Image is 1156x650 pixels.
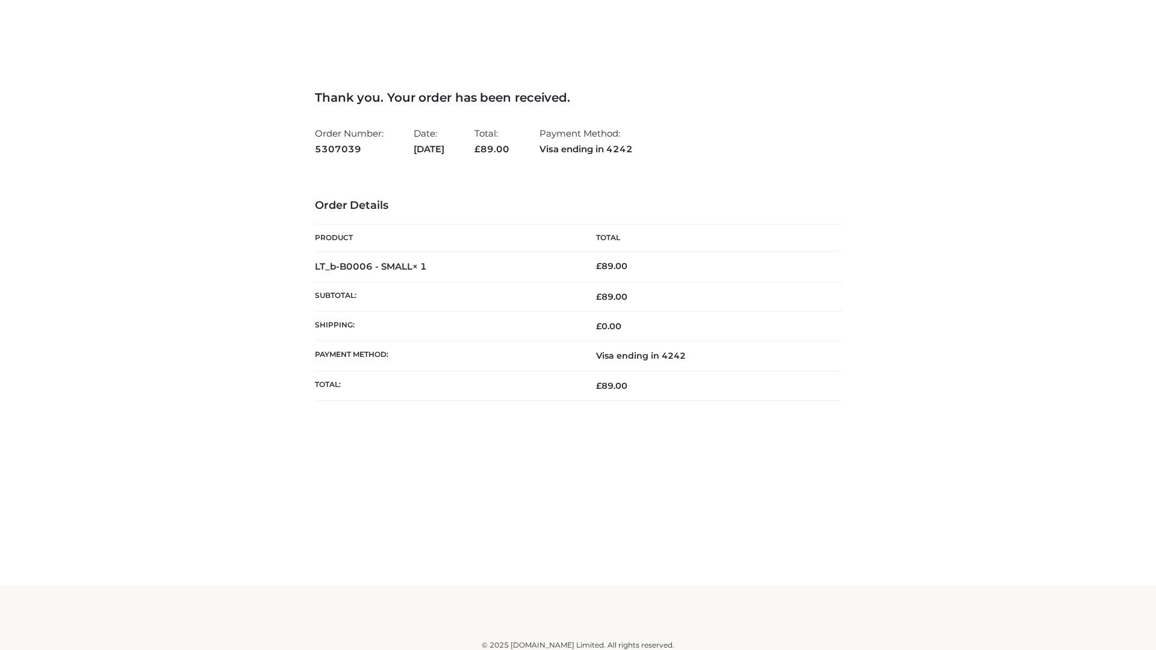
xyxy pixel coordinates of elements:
h3: Thank you. Your order has been received. [315,90,841,105]
strong: × 1 [412,261,427,272]
strong: LT_b-B0006 - SMALL [315,261,427,272]
bdi: 89.00 [596,261,627,271]
span: £ [474,143,480,155]
span: 89.00 [596,380,627,391]
bdi: 0.00 [596,321,621,332]
th: Total [578,224,841,252]
h3: Order Details [315,199,841,212]
th: Total: [315,371,578,400]
th: Subtotal: [315,282,578,311]
span: 89.00 [474,143,509,155]
li: Date: [414,123,444,159]
th: Payment method: [315,341,578,371]
strong: Visa ending in 4242 [539,141,633,157]
li: Payment Method: [539,123,633,159]
li: Order Number: [315,123,384,159]
strong: [DATE] [414,141,444,157]
th: Product [315,224,578,252]
span: £ [596,291,601,302]
li: Total: [474,123,509,159]
span: £ [596,261,601,271]
span: £ [596,380,601,391]
td: Visa ending in 4242 [578,341,841,371]
span: £ [596,321,601,332]
th: Shipping: [315,312,578,341]
span: 89.00 [596,291,627,302]
strong: 5307039 [315,141,384,157]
